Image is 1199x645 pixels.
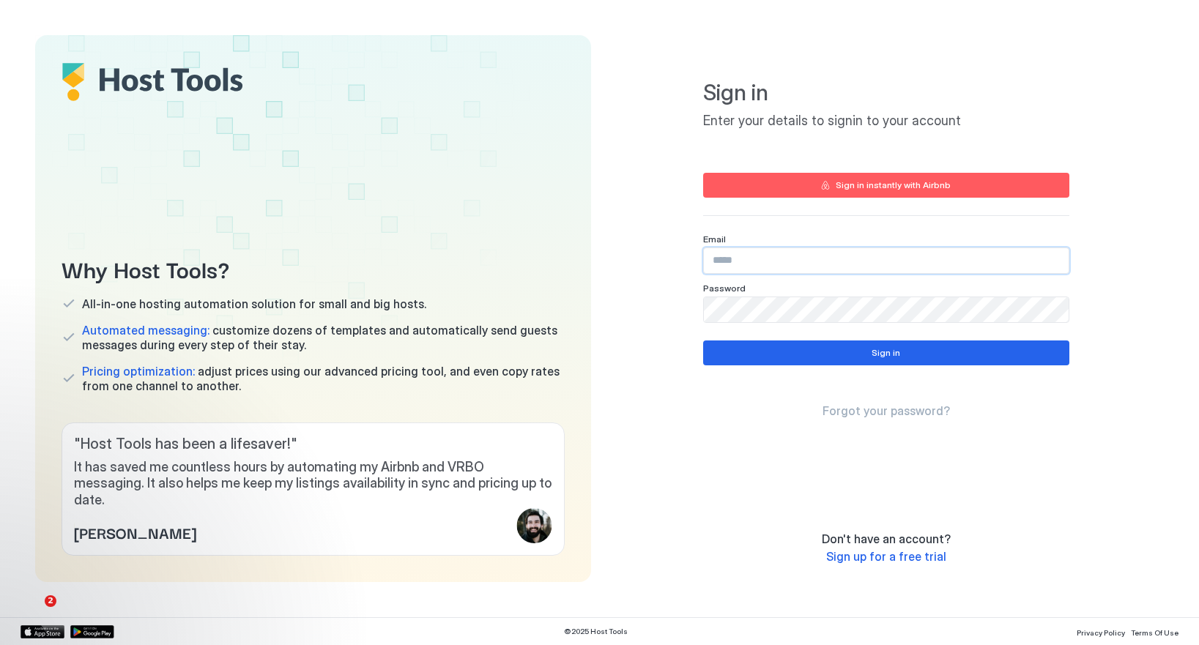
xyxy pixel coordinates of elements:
[74,435,552,453] span: " Host Tools has been a lifesaver! "
[1077,624,1125,639] a: Privacy Policy
[872,346,900,359] div: Sign in
[74,459,552,509] span: It has saved me countless hours by automating my Airbnb and VRBO messaging. It also helps me keep...
[70,625,114,638] a: Google Play Store
[704,297,1069,322] input: Input Field
[703,173,1069,198] button: Sign in instantly with Airbnb
[1077,628,1125,637] span: Privacy Policy
[82,364,565,393] span: adjust prices using our advanced pricing tool, and even copy rates from one channel to another.
[45,595,56,607] span: 2
[1131,628,1178,637] span: Terms Of Use
[82,364,195,379] span: Pricing optimization:
[703,113,1069,130] span: Enter your details to signin to your account
[11,503,304,605] iframe: Intercom notifications message
[823,403,950,419] a: Forgot your password?
[826,549,946,564] span: Sign up for a free trial
[704,248,1069,273] input: Input Field
[62,252,565,285] span: Why Host Tools?
[82,297,426,311] span: All-in-one hosting automation solution for small and big hosts.
[703,340,1069,365] button: Sign in
[1131,624,1178,639] a: Terms Of Use
[703,283,746,294] span: Password
[826,549,946,564] a: Sign up for a free trial
[82,323,565,352] span: customize dozens of templates and automatically send guests messages during every step of their s...
[15,595,50,630] iframe: Intercom live chat
[21,625,64,638] a: App Store
[564,627,628,636] span: © 2025 Host Tools
[822,532,951,546] span: Don't have an account?
[836,179,951,192] div: Sign in instantly with Airbnb
[823,403,950,418] span: Forgot your password?
[703,79,1069,107] span: Sign in
[703,234,726,245] span: Email
[517,508,552,543] div: profile
[82,323,209,338] span: Automated messaging:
